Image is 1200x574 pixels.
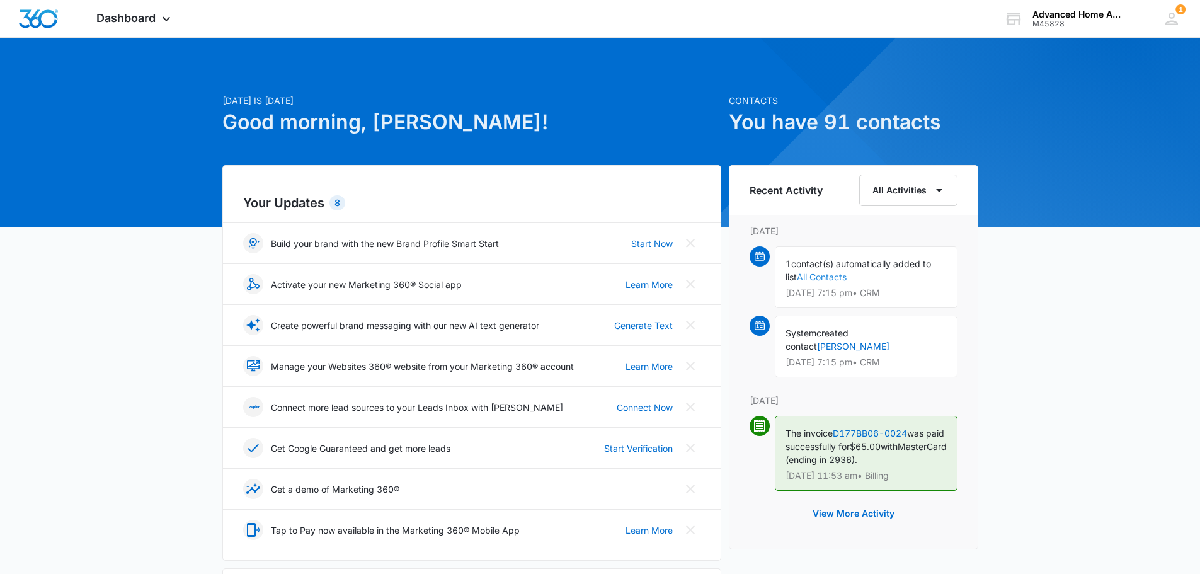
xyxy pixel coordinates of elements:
[680,520,700,540] button: Close
[786,428,833,439] span: The invoice
[859,175,957,206] button: All Activities
[222,107,721,137] h1: Good morning, [PERSON_NAME]!
[680,397,700,417] button: Close
[222,94,721,107] p: [DATE] is [DATE]
[631,237,673,250] a: Start Now
[271,442,450,455] p: Get Google Guaranteed and get more leads
[680,315,700,335] button: Close
[329,195,345,210] div: 8
[680,274,700,294] button: Close
[271,319,539,332] p: Create powerful brand messaging with our new AI text generator
[1175,4,1186,14] div: notifications count
[604,442,673,455] a: Start Verification
[1032,9,1124,20] div: account name
[614,319,673,332] a: Generate Text
[271,278,462,291] p: Activate your new Marketing 360® Social app
[680,356,700,376] button: Close
[729,94,978,107] p: Contacts
[817,341,889,352] a: [PERSON_NAME]
[881,441,898,452] span: with
[271,524,520,537] p: Tap to Pay now available in the Marketing 360® Mobile App
[797,272,847,282] a: All Contacts
[680,233,700,253] button: Close
[626,278,673,291] a: Learn More
[96,11,156,25] span: Dashboard
[1175,4,1186,14] span: 1
[750,183,823,198] h6: Recent Activity
[786,289,947,297] p: [DATE] 7:15 pm • CRM
[271,401,563,414] p: Connect more lead sources to your Leads Inbox with [PERSON_NAME]
[271,483,399,496] p: Get a demo of Marketing 360®
[271,360,574,373] p: Manage your Websites 360® website from your Marketing 360® account
[800,498,907,529] button: View More Activity
[729,107,978,137] h1: You have 91 contacts
[1032,20,1124,28] div: account id
[750,224,957,238] p: [DATE]
[786,471,947,480] p: [DATE] 11:53 am • Billing
[786,258,791,269] span: 1
[786,258,931,282] span: contact(s) automatically added to list
[680,438,700,458] button: Close
[617,401,673,414] a: Connect Now
[786,358,947,367] p: [DATE] 7:15 pm • CRM
[271,237,499,250] p: Build your brand with the new Brand Profile Smart Start
[243,193,700,212] h2: Your Updates
[850,441,881,452] span: $65.00
[750,394,957,407] p: [DATE]
[680,479,700,499] button: Close
[626,524,673,537] a: Learn More
[626,360,673,373] a: Learn More
[786,328,849,352] span: created contact
[833,428,907,439] a: D177BB06-0024
[786,328,816,338] span: System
